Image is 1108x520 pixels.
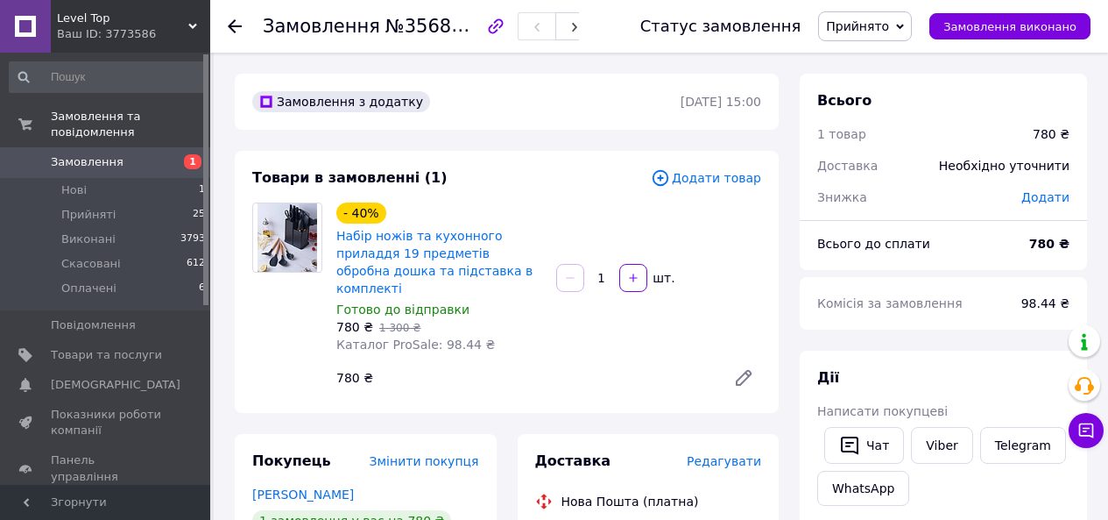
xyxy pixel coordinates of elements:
[649,269,677,287] div: шт.
[1069,413,1104,448] button: Чат з покупцем
[193,207,205,223] span: 25
[817,369,839,386] span: Дії
[1021,190,1069,204] span: Додати
[1033,125,1069,143] div: 780 ₴
[61,182,87,198] span: Нові
[681,95,761,109] time: [DATE] 15:00
[336,338,495,352] span: Каталог ProSale: 98.44 ₴
[817,471,909,506] a: WhatsApp
[51,407,162,438] span: Показники роботи компанії
[535,452,611,469] span: Доставка
[980,427,1066,464] a: Telegram
[336,320,373,334] span: 780 ₴
[61,232,116,247] span: Виконані
[817,404,948,418] span: Написати покупцеві
[61,256,121,272] span: Скасовані
[329,366,719,390] div: 780 ₴
[817,127,866,141] span: 1 товар
[336,203,386,224] div: - 40%
[928,146,1080,185] div: Необхідно уточнити
[263,16,380,37] span: Замовлення
[252,91,430,112] div: Замовлення з додатку
[817,296,963,310] span: Комісія за замовлення
[826,19,889,33] span: Прийнято
[929,13,1090,39] button: Замовлення виконано
[687,454,761,468] span: Редагувати
[51,317,136,333] span: Повідомлення
[336,303,469,317] span: Готово до відправки
[57,26,210,42] div: Ваш ID: 3773586
[51,154,124,170] span: Замовлення
[199,281,205,296] span: 6
[51,109,210,140] span: Замовлення та повідомлення
[817,159,878,173] span: Доставка
[817,92,872,109] span: Всього
[651,168,761,188] span: Додати товар
[51,377,180,393] span: [DEMOGRAPHIC_DATA]
[726,360,761,395] a: Редагувати
[824,427,904,464] button: Чат
[228,18,242,35] div: Повернутися назад
[258,203,318,272] img: Набір ножів та кухонного приладдя 19 предметів обробна дошка та підставка в комплекті
[911,427,972,464] a: Viber
[252,452,331,469] span: Покупець
[817,190,867,204] span: Знижка
[252,488,354,502] a: [PERSON_NAME]
[1021,296,1069,310] span: 98.44 ₴
[557,493,703,510] div: Нова Пошта (платна)
[199,182,205,198] span: 1
[336,229,533,296] a: Набір ножів та кухонного приладдя 19 предметів обробна дошка та підставка в комплекті
[252,169,448,186] span: Товари в замовленні (1)
[187,256,205,272] span: 612
[61,281,116,296] span: Оплачені
[943,20,1076,33] span: Замовлення виконано
[640,18,801,35] div: Статус замовлення
[379,322,420,334] span: 1 300 ₴
[61,207,116,223] span: Прийняті
[51,452,162,484] span: Панель управління
[817,237,930,251] span: Всього до сплати
[1029,237,1069,251] b: 780 ₴
[370,454,479,468] span: Змінити покупця
[51,347,162,363] span: Товари та послуги
[9,61,207,93] input: Пошук
[184,154,201,169] span: 1
[180,232,205,247] span: 3793
[385,15,510,37] span: №356890079
[57,11,188,26] span: Level Top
